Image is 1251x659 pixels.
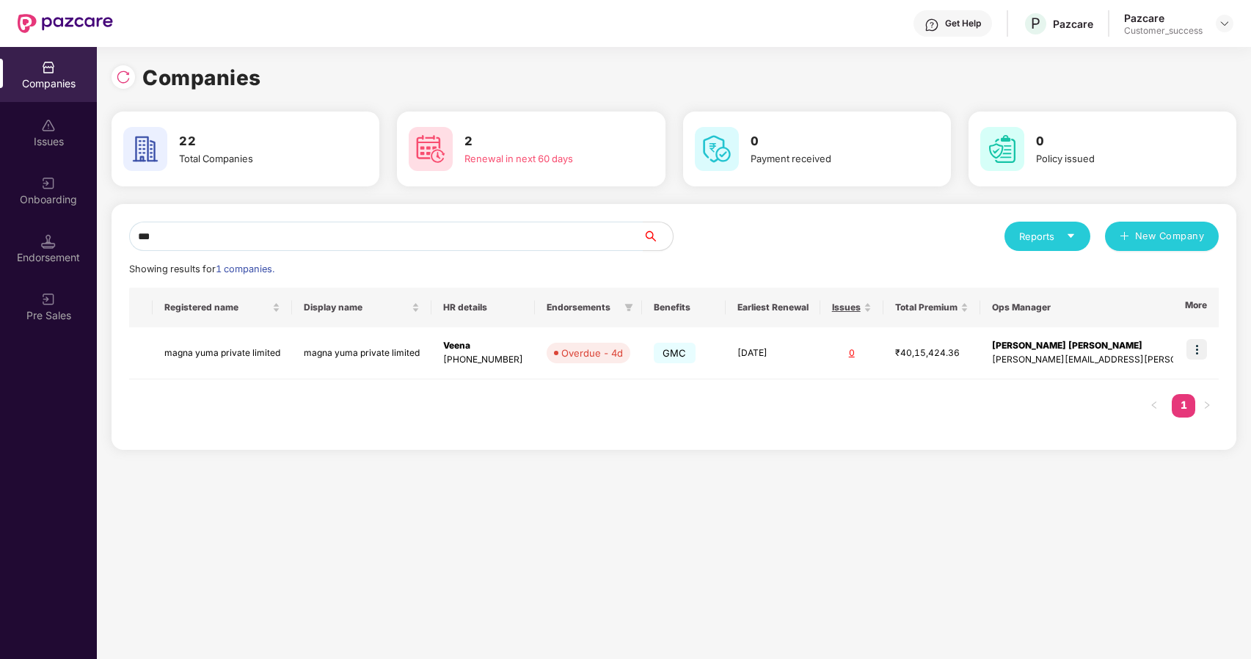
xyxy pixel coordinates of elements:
span: GMC [654,343,696,363]
img: New Pazcare Logo [18,14,113,33]
span: right [1203,401,1211,409]
div: 0 [832,346,872,360]
button: right [1195,394,1219,418]
h3: 0 [1036,132,1195,151]
div: Policy issued [1036,151,1195,166]
img: svg+xml;base64,PHN2ZyBpZD0iSGVscC0zMngzMiIgeG1sbnM9Imh0dHA6Ly93d3cudzMub3JnLzIwMDAvc3ZnIiB3aWR0aD... [924,18,939,32]
span: New Company [1135,229,1205,244]
img: svg+xml;base64,PHN2ZyB3aWR0aD0iMjAiIGhlaWdodD0iMjAiIHZpZXdCb3g9IjAgMCAyMCAyMCIgZmlsbD0ibm9uZSIgeG... [41,176,56,191]
div: Payment received [751,151,910,166]
th: Registered name [153,288,292,327]
div: Pazcare [1124,11,1203,25]
div: Get Help [945,18,981,29]
div: Pazcare [1053,17,1093,31]
th: Earliest Renewal [726,288,820,327]
div: Veena [443,339,523,353]
th: More [1173,288,1219,327]
span: Display name [304,302,409,313]
span: caret-down [1066,231,1076,241]
div: Renewal in next 60 days [464,151,624,166]
span: P [1031,15,1040,32]
button: search [643,222,674,251]
img: svg+xml;base64,PHN2ZyB4bWxucz0iaHR0cDovL3d3dy53My5vcmcvMjAwMC9zdmciIHdpZHRoPSI2MCIgaGVpZ2h0PSI2MC... [123,127,167,171]
span: Issues [832,302,861,313]
img: svg+xml;base64,PHN2ZyBpZD0iQ29tcGFuaWVzIiB4bWxucz0iaHR0cDovL3d3dy53My5vcmcvMjAwMC9zdmciIHdpZHRoPS... [41,60,56,75]
span: plus [1120,231,1129,243]
span: left [1150,401,1159,409]
td: magna yuma private limited [153,327,292,379]
span: 1 companies. [216,263,274,274]
th: Display name [292,288,431,327]
h3: 0 [751,132,910,151]
h1: Companies [142,62,261,94]
img: icon [1186,339,1207,360]
button: plusNew Company [1105,222,1219,251]
div: Reports [1019,229,1076,244]
span: filter [624,303,633,312]
span: Registered name [164,302,269,313]
td: magna yuma private limited [292,327,431,379]
span: Showing results for [129,263,274,274]
th: Benefits [642,288,726,327]
div: Customer_success [1124,25,1203,37]
button: left [1142,394,1166,418]
img: svg+xml;base64,PHN2ZyBpZD0iUmVsb2FkLTMyeDMyIiB4bWxucz0iaHR0cDovL3d3dy53My5vcmcvMjAwMC9zdmciIHdpZH... [116,70,131,84]
img: svg+xml;base64,PHN2ZyB4bWxucz0iaHR0cDovL3d3dy53My5vcmcvMjAwMC9zdmciIHdpZHRoPSI2MCIgaGVpZ2h0PSI2MC... [695,127,739,171]
span: search [643,230,673,242]
h3: 2 [464,132,624,151]
td: [DATE] [726,327,820,379]
li: Next Page [1195,394,1219,418]
img: svg+xml;base64,PHN2ZyB3aWR0aD0iMjAiIGhlaWdodD0iMjAiIHZpZXdCb3g9IjAgMCAyMCAyMCIgZmlsbD0ibm9uZSIgeG... [41,292,56,307]
span: filter [621,299,636,316]
div: [PHONE_NUMBER] [443,353,523,367]
th: Issues [820,288,883,327]
div: Overdue - 4d [561,346,623,360]
th: HR details [431,288,535,327]
a: 1 [1172,394,1195,416]
li: 1 [1172,394,1195,418]
img: svg+xml;base64,PHN2ZyBpZD0iRHJvcGRvd24tMzJ4MzIiIHhtbG5zPSJodHRwOi8vd3d3LnczLm9yZy8yMDAwL3N2ZyIgd2... [1219,18,1230,29]
div: ₹40,15,424.36 [895,346,969,360]
img: svg+xml;base64,PHN2ZyBpZD0iSXNzdWVzX2Rpc2FibGVkIiB4bWxucz0iaHR0cDovL3d3dy53My5vcmcvMjAwMC9zdmciIH... [41,118,56,133]
li: Previous Page [1142,394,1166,418]
img: svg+xml;base64,PHN2ZyB4bWxucz0iaHR0cDovL3d3dy53My5vcmcvMjAwMC9zdmciIHdpZHRoPSI2MCIgaGVpZ2h0PSI2MC... [409,127,453,171]
th: Total Premium [883,288,980,327]
img: svg+xml;base64,PHN2ZyB4bWxucz0iaHR0cDovL3d3dy53My5vcmcvMjAwMC9zdmciIHdpZHRoPSI2MCIgaGVpZ2h0PSI2MC... [980,127,1024,171]
span: Endorsements [547,302,619,313]
h3: 22 [179,132,338,151]
img: svg+xml;base64,PHN2ZyB3aWR0aD0iMTQuNSIgaGVpZ2h0PSIxNC41IiB2aWV3Qm94PSIwIDAgMTYgMTYiIGZpbGw9Im5vbm... [41,234,56,249]
span: Total Premium [895,302,958,313]
div: Total Companies [179,151,338,166]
